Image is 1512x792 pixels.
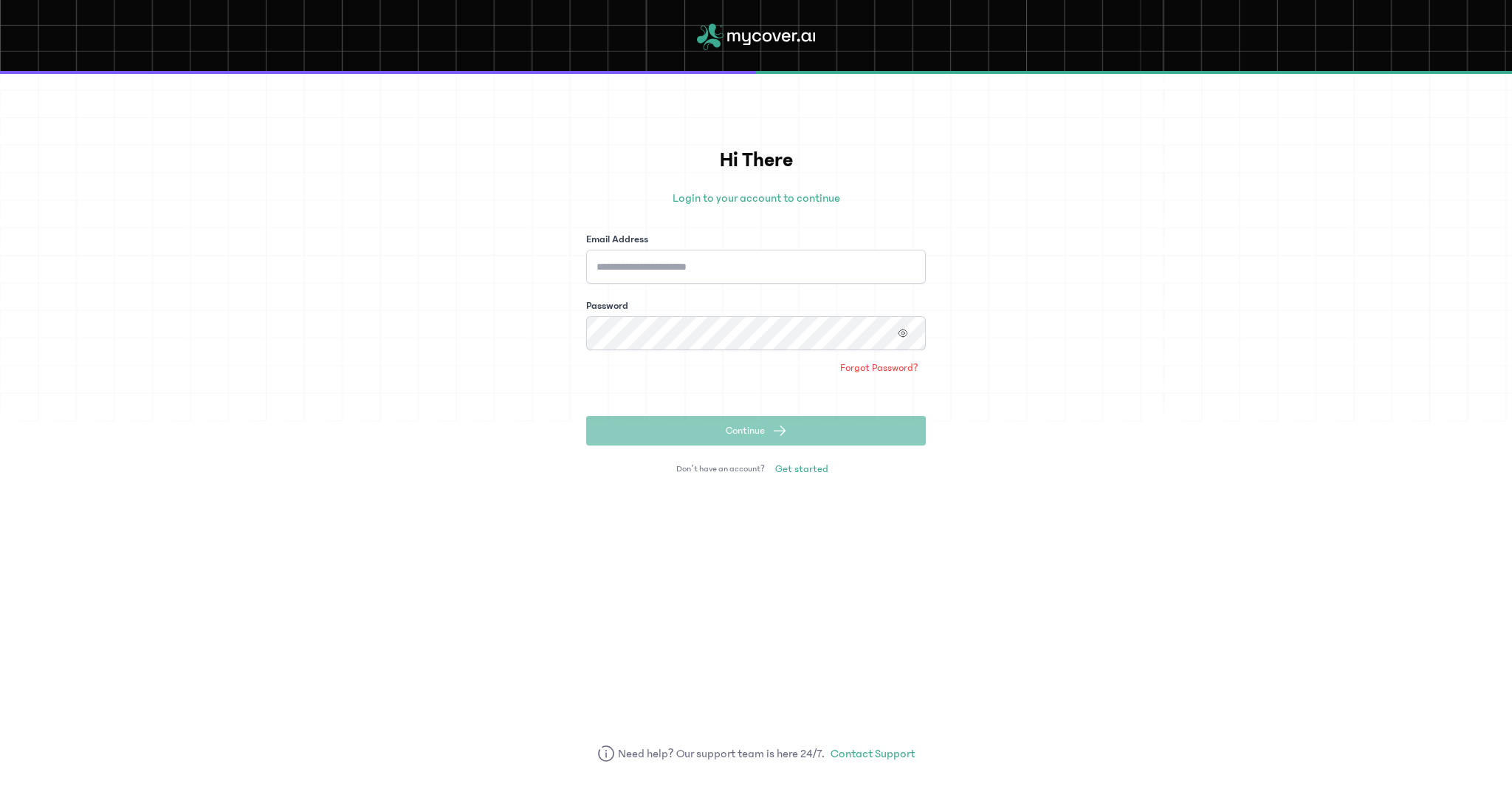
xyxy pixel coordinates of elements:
[775,462,828,477] span: Get started
[586,416,926,445] button: Continue
[586,298,628,313] label: Password
[586,189,926,207] p: Login to your account to continue
[726,423,765,438] span: Continue
[833,356,926,380] a: Forgot Password?
[586,232,648,247] label: Email Address
[618,745,825,762] span: Need help? Our support team is here 24/7.
[676,463,765,475] span: Don’t have an account?
[831,745,915,762] a: Contact Support
[840,361,918,375] span: Forgot Password?
[586,145,926,176] h1: Hi There
[768,457,836,481] a: Get started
